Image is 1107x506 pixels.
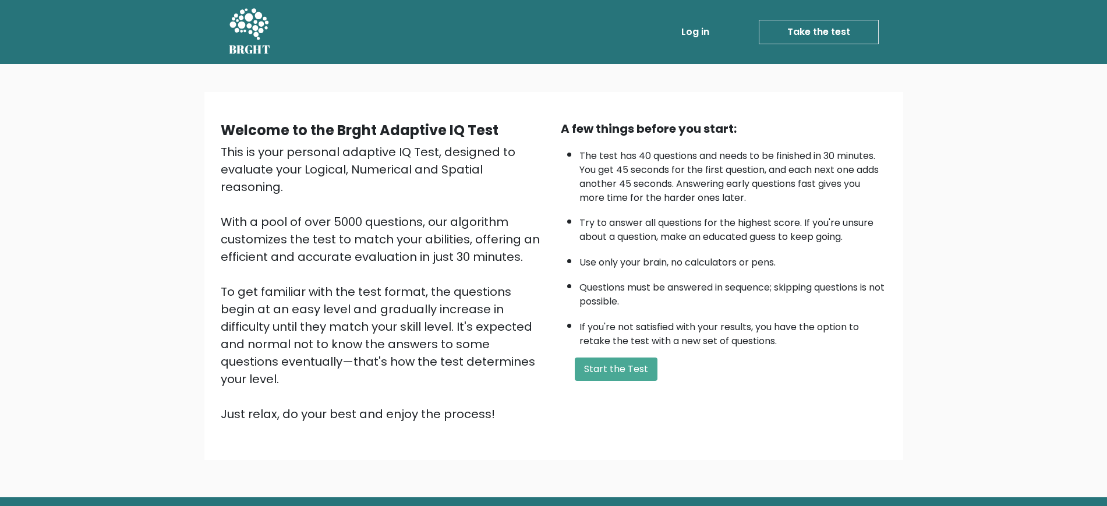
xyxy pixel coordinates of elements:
li: Use only your brain, no calculators or pens. [579,250,887,270]
li: If you're not satisfied with your results, you have the option to retake the test with a new set ... [579,314,887,348]
a: Take the test [759,20,879,44]
li: Try to answer all questions for the highest score. If you're unsure about a question, make an edu... [579,210,887,244]
li: The test has 40 questions and needs to be finished in 30 minutes. You get 45 seconds for the firs... [579,143,887,205]
a: Log in [677,20,714,44]
h5: BRGHT [229,43,271,56]
div: This is your personal adaptive IQ Test, designed to evaluate your Logical, Numerical and Spatial ... [221,143,547,423]
b: Welcome to the Brght Adaptive IQ Test [221,121,498,140]
li: Questions must be answered in sequence; skipping questions is not possible. [579,275,887,309]
a: BRGHT [229,5,271,59]
button: Start the Test [575,358,657,381]
div: A few things before you start: [561,120,887,137]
